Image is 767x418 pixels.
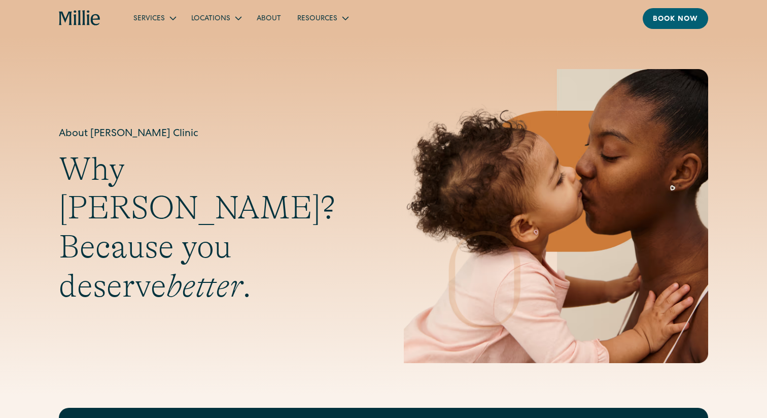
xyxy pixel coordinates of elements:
div: Locations [191,14,230,24]
div: Book now [653,14,698,25]
div: Resources [289,10,356,26]
a: Book now [643,8,708,29]
em: better [166,268,242,304]
a: home [59,10,101,26]
div: Services [133,14,165,24]
div: Locations [183,10,249,26]
div: Resources [297,14,337,24]
h1: About [PERSON_NAME] Clinic [59,126,363,142]
a: About [249,10,289,26]
img: Mother and baby sharing a kiss, highlighting the emotional bond and nurturing care at the heart o... [404,69,708,363]
div: Services [125,10,183,26]
h2: Why [PERSON_NAME]? Because you deserve . [59,150,363,306]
